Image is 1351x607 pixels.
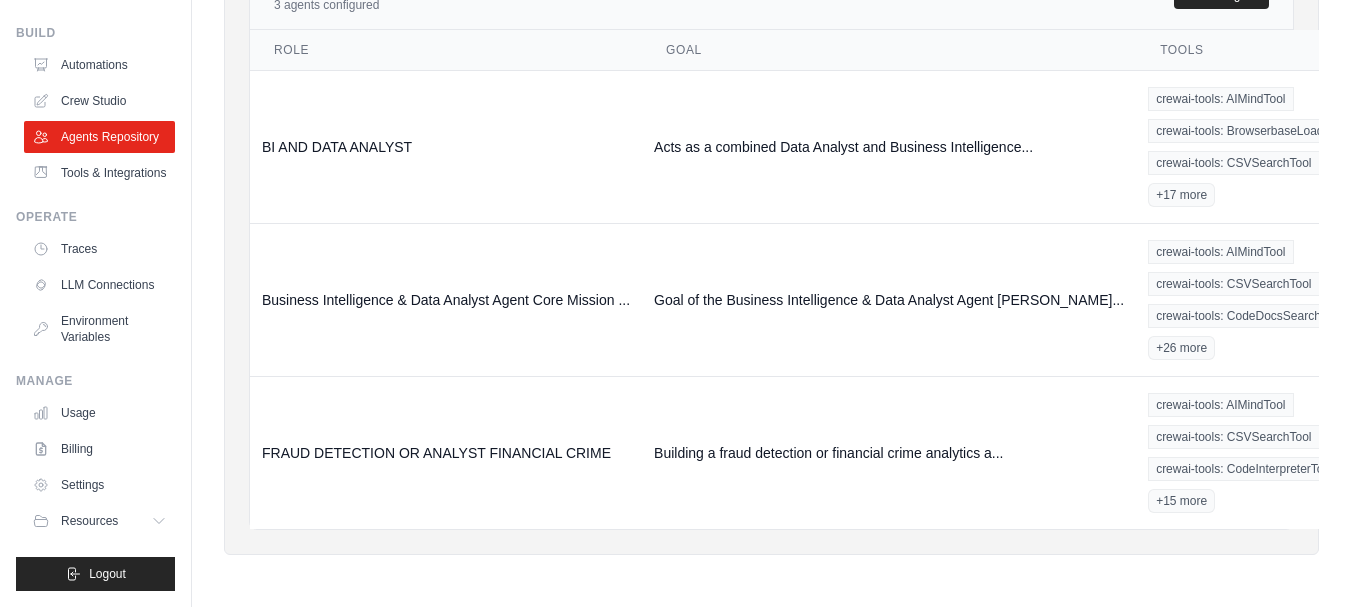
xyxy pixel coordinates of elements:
[24,269,175,301] a: LLM Connections
[16,557,175,591] button: Logout
[1148,393,1293,417] span: crewai-tools: AIMindTool
[1148,272,1319,296] span: crewai-tools: CSVSearchTool
[642,30,1136,71] th: Goal
[1148,151,1319,175] span: crewai-tools: CSVSearchTool
[250,376,642,529] td: FRAUD DETECTION OR ANALYST FINANCIAL CRIME
[24,397,175,429] a: Usage
[250,223,642,376] td: Business Intelligence & Data Analyst Agent Core Mission ...
[1148,336,1215,360] span: +26 more
[1148,304,1351,328] span: crewai-tools: CodeDocsSearchTool
[16,25,175,41] div: Build
[16,373,175,389] div: Manage
[1148,240,1293,264] span: crewai-tools: AIMindTool
[250,70,642,223] td: BI AND DATA ANALYST
[1148,489,1215,513] span: +15 more
[642,223,1136,376] td: Goal of the Business Intelligence & Data Analyst Agent [PERSON_NAME]...
[1148,425,1319,449] span: crewai-tools: CSVSearchTool
[61,513,118,529] span: Resources
[24,305,175,353] a: Environment Variables
[642,70,1136,223] td: Acts as a combined Data Analyst and Business Intelligence...
[16,209,175,225] div: Operate
[89,566,126,582] span: Logout
[24,49,175,81] a: Automations
[24,157,175,189] a: Tools & Integrations
[24,505,175,537] button: Resources
[1148,87,1293,111] span: crewai-tools: AIMindTool
[24,85,175,117] a: Crew Studio
[1148,183,1215,207] span: +17 more
[24,469,175,501] a: Settings
[642,376,1136,529] td: Building a fraud detection or financial crime analytics a...
[250,30,642,71] th: Role
[1148,457,1341,481] span: crewai-tools: CodeInterpreterTool
[24,233,175,265] a: Traces
[24,433,175,465] a: Billing
[24,121,175,153] a: Agents Repository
